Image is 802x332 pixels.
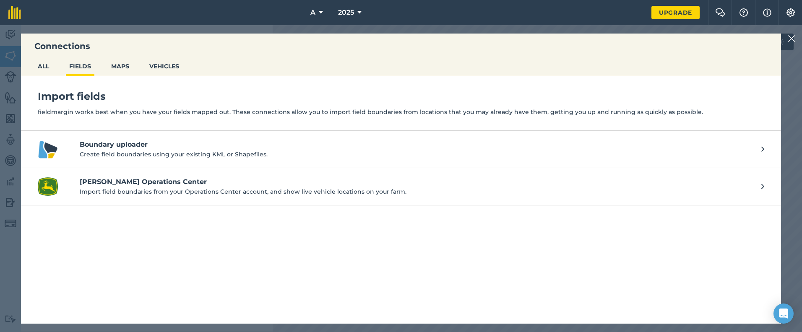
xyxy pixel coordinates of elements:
[8,6,21,19] img: fieldmargin Logo
[651,6,700,19] a: Upgrade
[786,8,796,17] img: A cog icon
[38,139,58,159] img: Boundary uploader logo
[310,8,315,18] span: A
[146,58,182,74] button: VEHICLES
[21,40,781,52] h3: Connections
[108,58,133,74] button: MAPS
[338,8,354,18] span: 2025
[715,8,725,17] img: Two speech bubbles overlapping with the left bubble in the forefront
[80,140,753,150] h4: Boundary uploader
[788,34,795,44] img: svg+xml;base64,PHN2ZyB4bWxucz0iaHR0cDovL3d3dy53My5vcmcvMjAwMC9zdmciIHdpZHRoPSIyMiIgaGVpZ2h0PSIzMC...
[80,150,753,159] p: Create field boundaries using your existing KML or Shapefiles.
[80,187,753,196] p: Import field boundaries from your Operations Center account, and show live vehicle locations on y...
[21,168,781,205] a: John Deere Operations Center logo[PERSON_NAME] Operations CenterImport field boundaries from your...
[763,8,771,18] img: svg+xml;base64,PHN2ZyB4bWxucz0iaHR0cDovL3d3dy53My5vcmcvMjAwMC9zdmciIHdpZHRoPSIxNyIgaGVpZ2h0PSIxNy...
[34,58,52,74] button: ALL
[38,107,764,117] p: fieldmargin works best when you have your fields mapped out. These connections allow you to impor...
[21,131,781,168] a: Boundary uploader logoBoundary uploaderCreate field boundaries using your existing KML or Shapefi...
[739,8,749,17] img: A question mark icon
[773,303,794,324] div: Open Intercom Messenger
[38,90,764,103] h4: Import fields
[66,58,94,74] button: FIELDS
[38,176,58,197] img: John Deere Operations Center logo
[80,177,753,187] h4: [PERSON_NAME] Operations Center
